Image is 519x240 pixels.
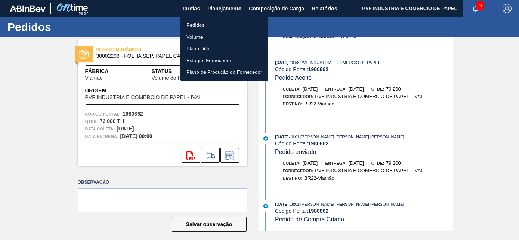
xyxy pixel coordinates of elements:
[180,66,268,78] a: Plano de Produção do Fornecedor
[180,43,268,55] a: Plano Diário
[180,31,268,43] a: Volume
[180,55,268,67] a: Estoque Fornecedor
[180,19,268,31] a: Pedidos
